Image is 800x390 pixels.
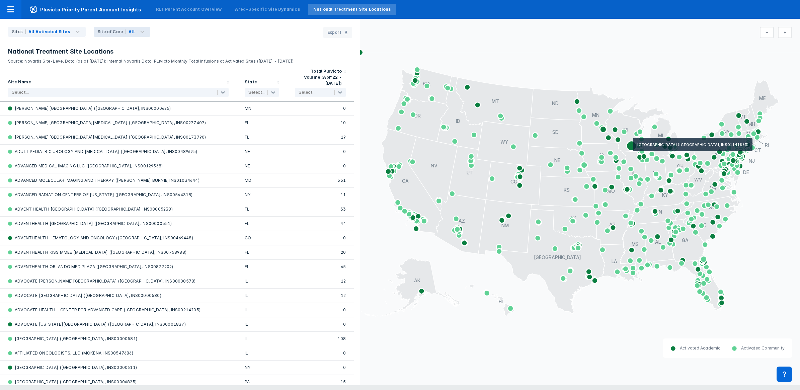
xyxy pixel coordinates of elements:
dd: Activated Academic [676,345,721,351]
div: 10 [295,120,346,126]
div: Sort [237,64,287,101]
div: 0 [295,307,346,313]
dd: Activated Community [737,345,785,351]
div: Sort [287,64,354,101]
span: Pluvicto Priority Parent Account Insights [21,5,149,13]
div: IL [245,321,279,327]
div: 0 [295,365,346,371]
div: RLT Parent Account Overview [156,6,222,12]
div: FL [245,264,279,270]
div: FL [245,206,279,212]
div: 11 [295,192,346,198]
a: National Treatment Site Locations [308,4,396,15]
h3: National Treatment Site Locations [8,48,352,56]
div: IL [245,293,279,299]
div: Select... [248,90,265,95]
div: 15 [295,379,346,385]
a: Area-Specific Site Dynamics [230,4,305,15]
p: Source: Novartis Site-Level Data (as of [DATE]); Internal Novartis Data; Pluvicto Monthly Total I... [8,56,352,64]
div: 20 [295,249,346,255]
div: PA [245,379,279,385]
div: ADVOCATE [US_STATE][GEOGRAPHIC_DATA] ([GEOGRAPHIC_DATA], INS00001837) [8,321,186,327]
div: Site of Care [98,29,126,35]
div: NE [245,163,279,169]
div: IL [245,336,279,342]
div: [GEOGRAPHIC_DATA] ([GEOGRAPHIC_DATA], INS00000611) [8,365,137,371]
div: ADVANCED MEDICAL IMAGING LLC ([GEOGRAPHIC_DATA], INS00129568) [8,163,163,169]
div: 0 [295,321,346,327]
div: [PERSON_NAME][GEOGRAPHIC_DATA] ([GEOGRAPHIC_DATA], INS00000625) [8,105,171,111]
div: FL [245,134,279,140]
div: 0 [295,163,346,169]
div: 0 [295,235,346,241]
div: AFFILIATED ONCOLOGISTS, LLC (MOKENA, INS00547686) [8,350,133,356]
div: Site Name [8,79,31,86]
div: National Treatment Site Locations [313,6,391,12]
div: NY [245,192,279,198]
a: RLT Parent Account Overview [151,4,227,15]
div: IL [245,307,279,313]
div: ADVENTHEALTH HEMATOLOGY AND ONCOLOGY ([GEOGRAPHIC_DATA], INS00469448) [8,235,193,241]
div: 12 [295,293,346,299]
div: FL [245,249,279,255]
div: NE [245,149,279,155]
div: ADVENTHEALTH [GEOGRAPHIC_DATA] ([GEOGRAPHIC_DATA], INS00000551) [8,221,172,227]
div: Area-Specific Site Dynamics [235,6,300,12]
div: NY [245,365,279,371]
div: ADVENTHEALTH KISSIMMEE [MEDICAL_DATA] ([GEOGRAPHIC_DATA], INS00758988) [8,249,186,255]
div: CO [245,235,279,241]
div: MN [245,105,279,111]
div: Total Pluvicto Volume (Apr’22 - [DATE]) [295,68,342,86]
div: FL [245,221,279,227]
div: All Activated Sites [28,29,70,35]
div: ADVOCATE HEALTH - CENTER FOR ADVANCED CARE ([GEOGRAPHIC_DATA], INS00914205) [8,307,201,313]
div: 12 [295,278,346,284]
div: ADULT PEDIATRIC UROLOGY AND [MEDICAL_DATA] ([GEOGRAPHIC_DATA], INS00489695) [8,149,197,155]
div: ADVENT HEALTH [GEOGRAPHIC_DATA] ([GEOGRAPHIC_DATA], INS00005238) [8,206,173,212]
div: 44 [295,221,346,227]
div: ADVANCED RADIATION CENTERS OF [US_STATE] ([GEOGRAPHIC_DATA], INS00564318) [8,192,193,198]
div: ADVANCED MOLECULAR IMAGING AND THERAPY ([PERSON_NAME] BURNIE, INS01034644) [8,177,199,183]
div: ADVOCATE [GEOGRAPHIC_DATA] ([GEOGRAPHIC_DATA], INS00000580) [8,293,161,299]
div: 108 [295,336,346,342]
div: [PERSON_NAME][GEOGRAPHIC_DATA][MEDICAL_DATA] ([GEOGRAPHIC_DATA], INS00277407) [8,120,206,126]
div: [GEOGRAPHIC_DATA] ([GEOGRAPHIC_DATA], INS00000581) [8,336,137,342]
div: ADVENTHEALTH ORLANDO MED PLAZA ([GEOGRAPHIC_DATA], INS00877909) [8,264,173,270]
div: 0 [295,149,346,155]
div: State [245,79,257,86]
div: 0 [295,105,346,111]
div: MD [245,177,279,183]
div: ADVOCATE [PERSON_NAME][GEOGRAPHIC_DATA] ([GEOGRAPHIC_DATA], INS00000578) [8,278,195,284]
div: 19 [295,134,346,140]
div: Sites [12,29,26,35]
span: Export [327,29,341,35]
div: [GEOGRAPHIC_DATA] ([GEOGRAPHIC_DATA], INS00006825) [8,379,137,385]
div: All [129,29,135,35]
div: IL [245,278,279,284]
div: 551 [295,177,346,183]
div: 0 [295,350,346,356]
div: IL [245,350,279,356]
button: Export [323,27,352,38]
div: 33 [295,206,346,212]
div: Contact Support [777,367,792,382]
div: [PERSON_NAME][GEOGRAPHIC_DATA][MEDICAL_DATA] ([GEOGRAPHIC_DATA], INS00173790) [8,134,206,140]
div: 65 [295,264,346,270]
div: FL [245,120,279,126]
